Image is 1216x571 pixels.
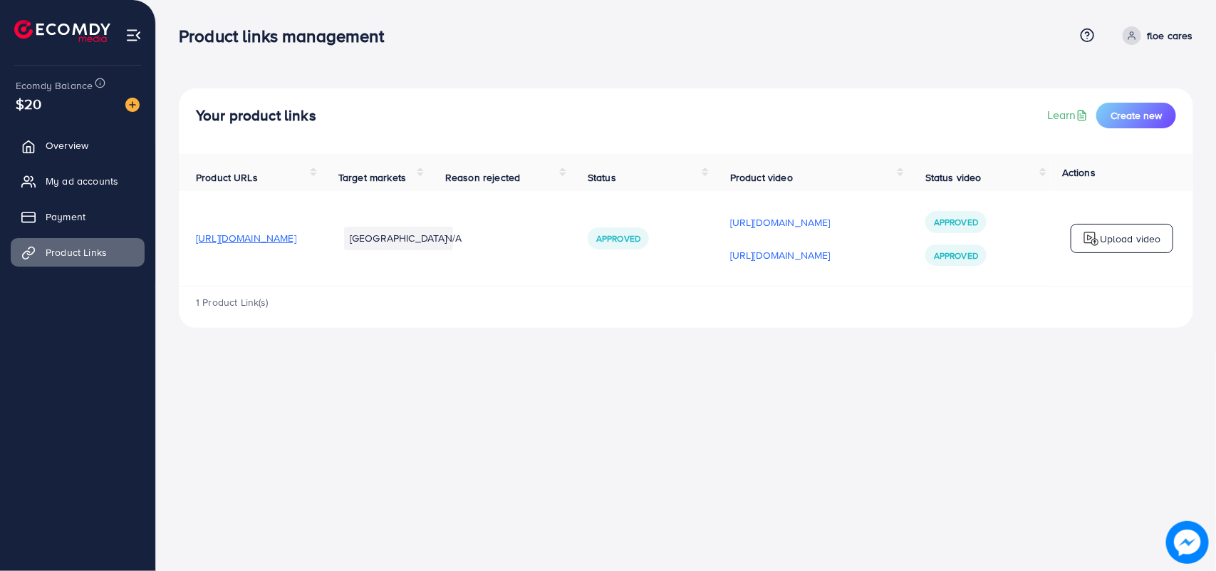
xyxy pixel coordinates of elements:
span: Create new [1111,108,1162,123]
span: Actions [1062,165,1096,180]
span: Payment [46,210,85,224]
span: Product video [730,170,793,185]
span: Status video [925,170,982,185]
button: Create new [1096,103,1176,128]
span: Product Links [46,245,107,259]
a: Product Links [11,238,145,267]
p: [URL][DOMAIN_NAME] [730,214,831,231]
a: Payment [11,202,145,231]
h3: Product links management [179,26,395,46]
span: $20 [16,93,41,114]
span: Product URLs [196,170,258,185]
img: image [125,98,140,112]
p: floe cares [1147,27,1193,44]
img: menu [125,27,142,43]
img: logo [1083,230,1100,247]
span: Approved [934,250,978,262]
a: floe cares [1117,26,1193,45]
span: My ad accounts [46,174,118,188]
img: image [1166,521,1209,564]
span: Reason rejected [445,170,520,185]
a: Learn [1047,107,1091,123]
p: [URL][DOMAIN_NAME] [730,247,831,264]
span: Target markets [338,170,406,185]
span: Overview [46,138,88,153]
span: 1 Product Link(s) [196,295,269,309]
li: [GEOGRAPHIC_DATA] [344,227,453,250]
img: logo [14,20,110,42]
span: Status [588,170,616,185]
span: N/A [445,231,462,245]
span: Ecomdy Balance [16,78,93,93]
a: Overview [11,131,145,160]
a: My ad accounts [11,167,145,195]
span: Approved [596,232,640,245]
span: Approved [934,216,978,228]
p: Upload video [1100,230,1161,247]
h4: Your product links [196,107,316,125]
span: [URL][DOMAIN_NAME] [196,231,296,245]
